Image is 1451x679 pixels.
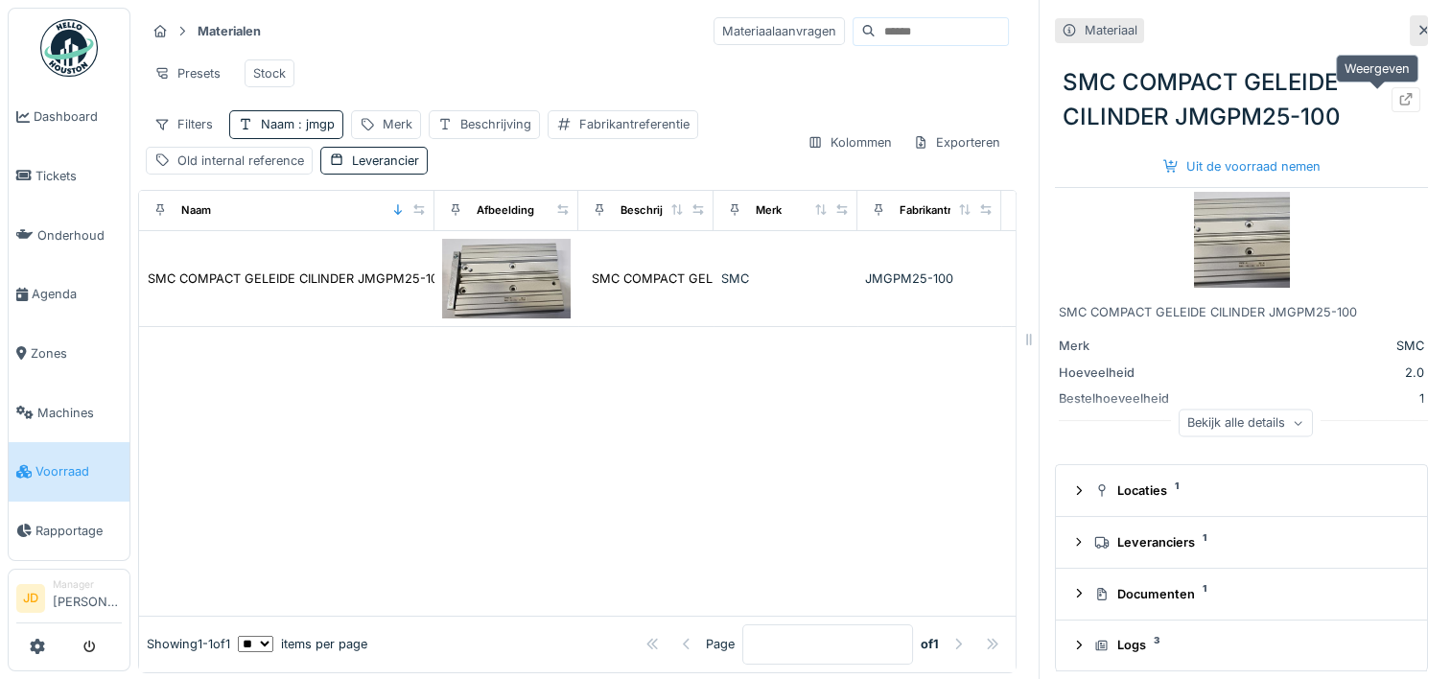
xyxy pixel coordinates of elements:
[1194,192,1290,288] img: SMC COMPACT GELEIDE CILINDER JMGPM25-100
[253,64,286,82] div: Stock
[1064,576,1419,612] summary: Documenten1
[261,115,335,133] div: Naam
[1094,585,1404,603] div: Documenten
[1059,389,1203,408] div: Bestelhoeveelheid
[190,22,269,40] strong: Materialen
[1059,363,1203,382] div: Hoeveelheid
[756,202,782,219] div: Merk
[1064,525,1419,560] summary: Leveranciers1
[9,265,129,324] a: Agenda
[904,129,1009,156] div: Exporteren
[9,442,129,502] a: Voorraad
[34,107,122,126] span: Dashboard
[1094,481,1404,500] div: Locaties
[9,502,129,561] a: Rapportage
[9,324,129,384] a: Zones
[147,635,230,653] div: Showing 1 - 1 of 1
[53,577,122,592] div: Manager
[1085,21,1137,39] div: Materiaal
[921,635,939,653] strong: of 1
[1064,473,1419,508] summary: Locaties1
[1156,153,1328,179] div: Uit de voorraad nemen
[1210,337,1424,355] div: SMC
[9,147,129,206] a: Tickets
[37,404,122,422] span: Machines
[1210,363,1424,382] div: 2.0
[53,577,122,619] li: [PERSON_NAME]
[1055,58,1428,142] div: SMC COMPACT GELEIDE CILINDER JMGPM25-100
[40,19,98,77] img: Badge_color-CXgf-gQk.svg
[865,269,994,288] div: JMGPM25-100
[706,635,735,653] div: Page
[1059,337,1203,355] div: Merk
[35,167,122,185] span: Tickets
[37,226,122,245] span: Onderhoud
[1094,533,1404,551] div: Leveranciers
[177,152,304,170] div: Old internal reference
[16,584,45,613] li: JD
[460,115,531,133] div: Beschrijving
[799,129,901,156] div: Kolommen
[1094,636,1404,654] div: Logs
[620,202,686,219] div: Beschrijving
[16,577,122,623] a: JD Manager[PERSON_NAME]
[1210,389,1424,408] div: 1
[35,462,122,480] span: Voorraad
[900,202,999,219] div: Fabrikantreferentie
[1064,628,1419,664] summary: Logs3
[9,205,129,265] a: Onderhoud
[32,285,122,303] span: Agenda
[721,269,850,288] div: SMC
[9,383,129,442] a: Machines
[442,239,571,318] img: SMC COMPACT GELEIDE CILINDER JMGPM25-100
[35,522,122,540] span: Rapportage
[1336,55,1418,82] div: Weergeven
[31,344,122,363] span: Zones
[238,635,367,653] div: items per page
[477,202,534,219] div: Afbeelding
[383,115,412,133] div: Merk
[181,202,211,219] div: Naam
[294,117,335,131] span: : jmgp
[714,17,845,45] div: Materiaalaanvragen
[146,59,229,87] div: Presets
[1179,409,1313,436] div: Bekijk alle details
[148,269,446,288] div: SMC COMPACT GELEIDE CILINDER JMGPM25-100
[9,87,129,147] a: Dashboard
[1059,303,1424,321] div: SMC COMPACT GELEIDE CILINDER JMGPM25-100
[579,115,690,133] div: Fabrikantreferentie
[146,110,222,138] div: Filters
[592,269,890,288] div: SMC COMPACT GELEIDE CILINDER JMGPM25-100
[352,152,419,170] div: Leverancier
